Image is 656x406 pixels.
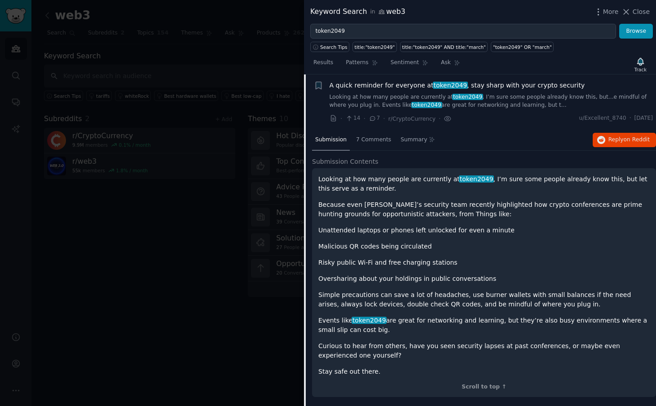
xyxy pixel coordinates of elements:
[330,81,585,90] a: A quick reminder for everyone attoken2049, stay sharp with your crypto security
[355,44,395,50] div: title:"token2049"
[621,7,650,17] button: Close
[579,114,626,122] span: u/Excellent_8740
[313,59,333,67] span: Results
[452,94,483,100] span: token2049
[369,114,380,122] span: 7
[310,24,616,39] input: Try a keyword related to your business
[318,274,650,284] p: Oversharing about your holdings in public conversations
[383,114,385,123] span: ·
[330,81,585,90] span: A quick reminder for everyone at , stay sharp with your crypto security
[603,7,619,17] span: More
[346,59,368,67] span: Patterns
[441,59,451,67] span: Ask
[310,56,336,74] a: Results
[315,136,347,144] span: Submission
[318,175,650,193] p: Looking at how many people are currently at , I’m sure some people already know this, but let thi...
[318,290,650,309] p: Simple precautions can save a lot of headaches, use burner wallets with small balances if the nee...
[318,200,650,219] p: Because even [PERSON_NAME]’s security team recently highlighted how crypto conferences are prime ...
[593,133,656,147] button: Replyon Reddit
[320,44,348,50] span: Search Tips
[318,242,650,251] p: Malicious QR codes being circulated
[318,367,650,376] p: Stay safe out there.
[370,8,375,16] span: in
[634,66,647,73] div: Track
[310,42,349,52] button: Search Tips
[439,114,440,123] span: ·
[310,6,405,17] div: Keyword Search web3
[312,157,379,166] span: Submission Contents
[619,24,653,39] button: Browse
[318,226,650,235] p: Unattended laptops or phones left unlocked for even a minute
[433,82,468,89] span: token2049
[491,42,554,52] a: "token2049" OR "march"
[633,7,650,17] span: Close
[630,114,631,122] span: ·
[318,258,650,267] p: Risky public Wi-Fi and free charging stations
[364,114,365,123] span: ·
[343,56,381,74] a: Patterns
[352,42,397,52] a: title:"token2049"
[402,44,486,50] div: title:"token2049" AND title:"march"
[631,55,650,74] button: Track
[459,175,494,183] span: token2049
[438,56,463,74] a: Ask
[388,116,436,122] span: r/CryptoCurrency
[493,44,552,50] div: "token2049" OR "march"
[340,114,342,123] span: ·
[401,136,427,144] span: Summary
[356,136,391,144] span: 7 Comments
[400,42,488,52] a: title:"token2049" AND title:"march"
[634,114,653,122] span: [DATE]
[330,93,653,109] a: Looking at how many people are currently attoken2049, I’m sure some people already know this, but...
[387,56,431,74] a: Sentiment
[318,316,650,335] p: Events like are great for networking and learning, but they’re also busy environments where a sma...
[608,136,650,144] span: Reply
[352,317,387,324] span: token2049
[594,7,619,17] button: More
[624,136,650,143] span: on Reddit
[391,59,419,67] span: Sentiment
[345,114,360,122] span: 14
[318,341,650,360] p: Curious to hear from others, have you seen security lapses at past conferences, or maybe even exp...
[318,383,650,391] div: Scroll to top ↑
[411,102,442,108] span: token2049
